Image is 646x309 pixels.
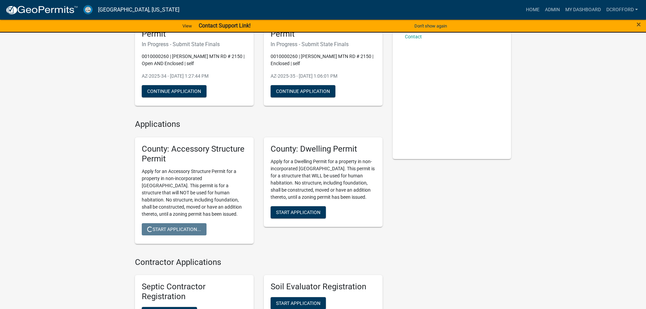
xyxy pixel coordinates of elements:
[637,20,641,28] button: Close
[271,282,376,292] h5: Soil Evaluator Registration
[271,53,376,67] p: 0010000260 | [PERSON_NAME] MTN RD # 2150 | Enclosed | self
[135,119,383,249] wm-workflow-list-section: Applications
[271,41,376,47] h6: In Progress - Submit State Finals
[271,85,335,97] button: Continue Application
[271,144,376,154] h5: County: Dwelling Permit
[276,209,320,215] span: Start Application
[637,20,641,29] span: ×
[180,20,195,32] a: View
[405,34,422,39] a: Contact
[142,282,247,302] h5: Septic Contractor Registration
[147,226,201,232] span: Start Application...
[135,257,383,267] h4: Contractor Applications
[542,3,563,16] a: Admin
[604,3,641,16] a: dcrofford
[142,85,207,97] button: Continue Application
[98,4,179,16] a: [GEOGRAPHIC_DATA], [US_STATE]
[563,3,604,16] a: My Dashboard
[142,168,247,218] p: Apply for an Accessory Structure Permit for a property in non-incorporated [GEOGRAPHIC_DATA]. Thi...
[271,73,376,80] p: AZ-2025-35 - [DATE] 1:06:01 PM
[142,41,247,47] h6: In Progress - Submit State Finals
[142,73,247,80] p: AZ-2025-34 - [DATE] 1:27:44 PM
[142,53,247,67] p: 0010000260 | [PERSON_NAME] MTN RD # 2150 | Open AND Enclosed | self
[135,119,383,129] h4: Applications
[142,144,247,164] h5: County: Accessory Structure Permit
[276,301,320,306] span: Start Application
[142,223,207,235] button: Start Application...
[523,3,542,16] a: Home
[412,20,450,32] button: Don't show again
[83,5,93,14] img: Custer County, Colorado
[271,206,326,218] button: Start Application
[271,158,376,201] p: Apply for a Dwelling Permit for a property in non-incorporated [GEOGRAPHIC_DATA]. This permit is ...
[199,22,251,29] strong: Contact Support Link!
